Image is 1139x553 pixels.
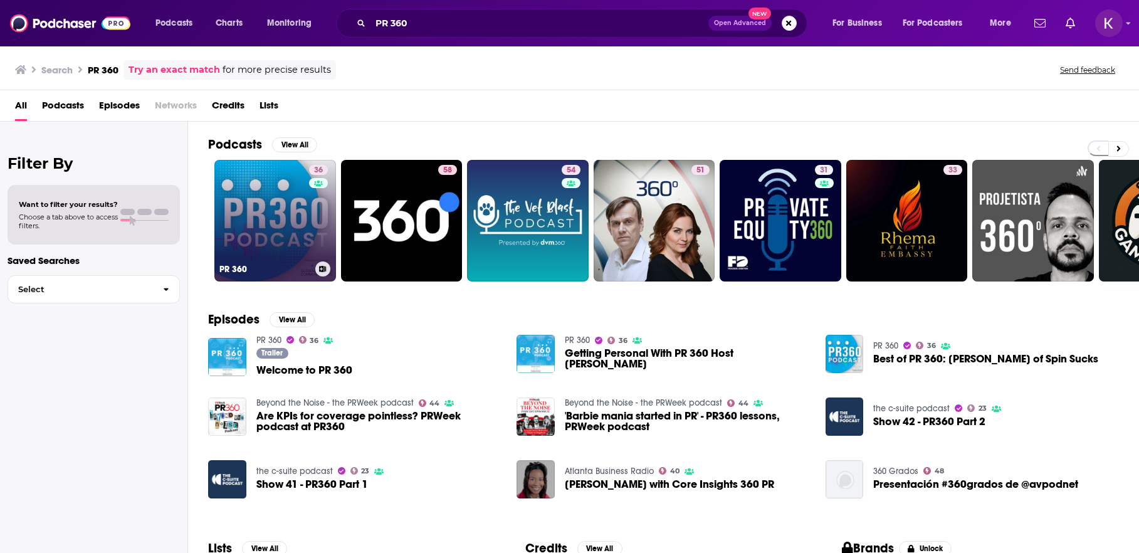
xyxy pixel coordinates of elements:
span: 36 [314,164,323,177]
img: Welcome to PR 360 [208,338,246,376]
span: Show 42 - PR360 Part 2 [873,416,985,427]
a: 31 [720,160,841,282]
a: 36 [607,337,627,344]
span: 44 [429,401,439,406]
button: Show profile menu [1095,9,1123,37]
a: Kimberley Brown with Core Insights 360 PR [565,479,774,490]
span: Open Advanced [714,20,766,26]
a: 23 [350,467,370,475]
h2: Podcasts [208,137,262,152]
img: Kimberley Brown with Core Insights 360 PR [517,460,555,498]
h3: PR 360 [88,64,118,76]
a: 36 [299,336,319,344]
span: 36 [927,343,936,349]
a: 48 [923,467,944,475]
span: Choose a tab above to access filters. [19,213,118,230]
h2: Filter By [8,154,180,172]
span: All [15,95,27,121]
span: Trailer [261,349,283,357]
a: Episodes [99,95,140,121]
a: Are KPIs for coverage pointless? PRWeek podcast at PR360 [256,411,502,432]
span: 48 [935,468,944,474]
button: open menu [824,13,898,33]
a: EpisodesView All [208,312,315,327]
img: 'Barbie mania started in PR' - PR360 lessons, PRWeek podcast [517,398,555,436]
a: 44 [727,399,748,407]
a: Try an exact match [129,63,220,77]
span: 44 [738,401,748,406]
a: Credits [212,95,244,121]
img: Presentación #360grados de @avpodnet [826,460,864,498]
button: Open AdvancedNew [708,16,772,31]
a: Welcome to PR 360 [256,365,352,376]
input: Search podcasts, credits, & more... [370,13,708,33]
a: Beyond the Noise - the PRWeek podcast [565,398,722,408]
span: Presentación #360grados de @avpodnet [873,479,1078,490]
h2: Episodes [208,312,260,327]
a: 54 [562,165,580,175]
button: open menu [895,13,981,33]
p: Saved Searches [8,255,180,266]
a: 23 [967,404,987,412]
a: the c-suite podcast [873,403,950,414]
span: For Podcasters [903,14,963,32]
a: 44 [419,399,440,407]
a: Show 41 - PR360 Part 1 [256,479,368,490]
span: 23 [979,406,987,411]
img: User Profile [1095,9,1123,37]
span: Charts [216,14,243,32]
a: Best of PR 360: Gini Dietrich of Spin Sucks [873,354,1098,364]
img: Best of PR 360: Gini Dietrich of Spin Sucks [826,335,864,373]
span: 33 [948,164,957,177]
span: Getting Personal With PR 360 Host [PERSON_NAME] [565,348,811,369]
span: for more precise results [223,63,331,77]
a: PodcastsView All [208,137,317,152]
button: open menu [258,13,328,33]
a: PR 360 [873,340,898,351]
img: Show 42 - PR360 Part 2 [826,398,864,436]
a: 33 [846,160,968,282]
img: Podchaser - Follow, Share and Rate Podcasts [10,11,130,35]
button: Send feedback [1056,65,1119,75]
a: 360 Grados [873,466,918,477]
span: 51 [696,164,705,177]
a: Lists [260,95,278,121]
a: 51 [691,165,710,175]
span: 23 [361,468,369,474]
a: the c-suite podcast [256,466,333,477]
a: 'Barbie mania started in PR' - PR360 lessons, PRWeek podcast [565,411,811,432]
a: Podcasts [42,95,84,121]
span: 40 [670,468,680,474]
div: Search podcasts, credits, & more... [348,9,819,38]
span: New [748,8,771,19]
a: PR 360 [565,335,590,345]
button: open menu [981,13,1027,33]
a: 33 [943,165,962,175]
a: Beyond the Noise - the PRWeek podcast [256,398,414,408]
span: [PERSON_NAME] with Core Insights 360 PR [565,479,774,490]
span: 36 [310,338,318,344]
a: 36 [916,342,936,349]
span: 31 [820,164,828,177]
span: Networks [155,95,197,121]
a: 36 [309,165,328,175]
a: Atlanta Business Radio [565,466,654,477]
span: Podcasts [155,14,192,32]
span: Monitoring [267,14,312,32]
span: More [990,14,1011,32]
a: Show notifications dropdown [1029,13,1051,34]
img: Are KPIs for coverage pointless? PRWeek podcast at PR360 [208,398,246,436]
span: 58 [443,164,452,177]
